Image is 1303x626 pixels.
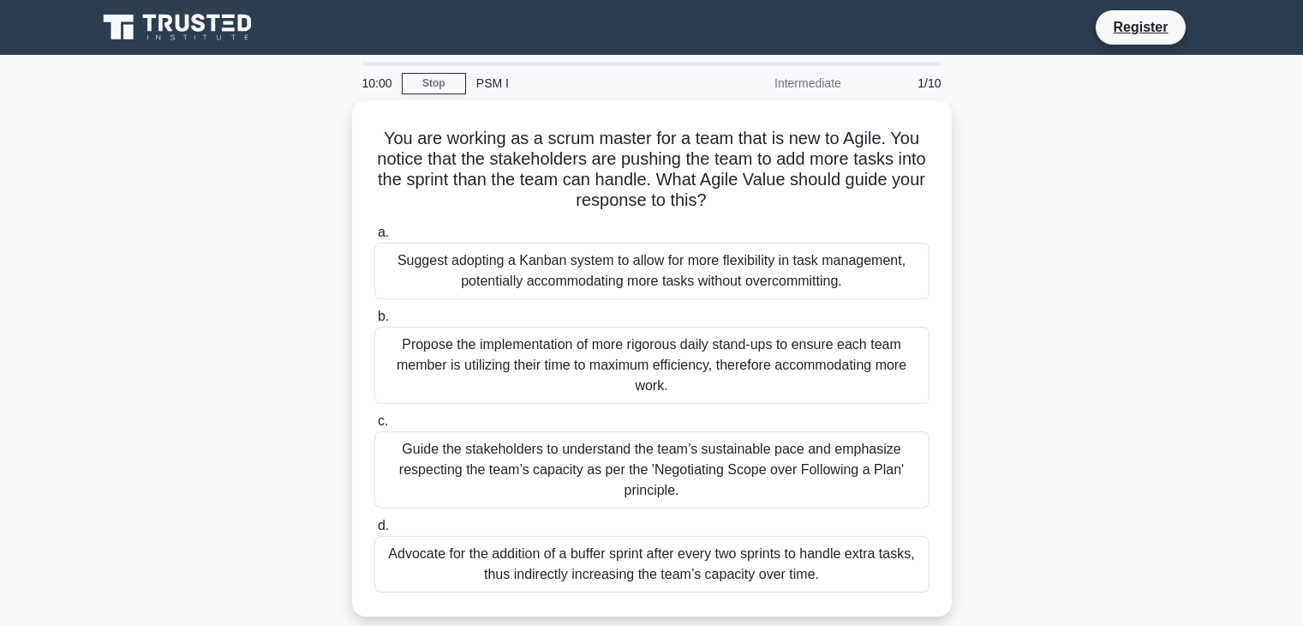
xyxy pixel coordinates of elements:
div: 1/10 [852,66,952,100]
div: Propose the implementation of more rigorous daily stand-ups to ensure each team member is utilizi... [374,327,929,404]
div: Intermediate [702,66,852,100]
h5: You are working as a scrum master for a team that is new to Agile. You notice that the stakeholde... [373,128,931,212]
div: PSM I [466,66,702,100]
span: a. [378,225,389,239]
div: Guide the stakeholders to understand the team’s sustainable pace and emphasize respecting the tea... [374,431,929,509]
div: Advocate for the addition of a buffer sprint after every two sprints to handle extra tasks, thus ... [374,536,929,593]
span: c. [378,413,388,428]
a: Register [1103,16,1178,38]
span: b. [378,309,389,323]
span: d. [378,518,389,533]
div: 10:00 [352,66,402,100]
a: Stop [402,73,466,94]
div: Suggest adopting a Kanban system to allow for more flexibility in task management, potentially ac... [374,243,929,299]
